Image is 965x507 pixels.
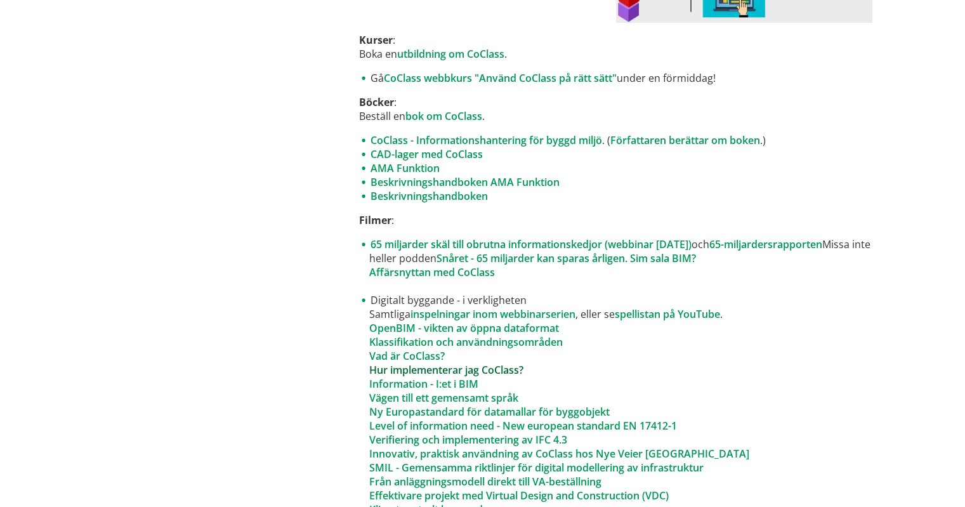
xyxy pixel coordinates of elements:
[371,237,692,251] a: 65 miljarder skäl till obrutna informationskedjor (webbinar [DATE])
[405,109,482,123] a: bok om CoClass
[369,363,523,377] a: Hur implementerar jag CoClass?
[371,161,440,175] a: AMA Funktion
[359,95,394,109] strong: Böcker
[371,189,488,203] a: Beskrivningshandboken
[709,237,822,251] a: 65-miljardersrapporten
[369,447,749,461] a: Innovativ, praktisk användning av CoClass hos Nye Veier [GEOGRAPHIC_DATA]
[359,95,872,123] p: : Beställ en .
[359,213,872,227] p: :
[369,489,669,503] a: Effektivare projekt med Virtual Design and Construction (VDC)
[371,133,602,147] a: CoClass - Informationshantering för byggd miljö
[384,71,617,85] a: CoClass webbkurs "Använd CoClass på rätt sätt"
[610,133,760,147] a: Författaren berättar om boken
[371,147,483,161] a: CAD-lager med CoClass
[397,47,504,61] a: utbildning om CoClass
[369,321,559,335] a: OpenBIM - vikten av öppna dataformat
[369,335,563,349] a: Klassifikation och användningsområden
[369,461,704,475] a: SMIL - Gemensamma riktlinjer för digital modellering av infrastruktur
[369,391,518,405] a: Vägen till ett gemensamt språk
[359,133,872,147] li: . ( .)
[369,475,601,489] a: Från anläggningsmodell direkt till VA-beställning
[369,433,567,447] a: Verifiering och implementering av IFC 4.3
[615,307,720,321] a: spellistan på YouTube
[410,307,575,321] a: inspelningar inom webbinarserien
[359,71,872,85] li: Gå under en förmiddag!
[369,405,610,419] a: Ny Europastandard för datamallar för byggobjekt
[369,419,677,433] a: Level of information need - New european standard EN 17412-1
[359,237,872,293] li: och Missa inte heller podden
[369,349,445,363] a: Vad är CoClass?
[437,251,696,265] a: Snåret - 65 miljarder kan sparas årligen. Sim sala BIM?
[369,377,478,391] a: Information - I:et i BIM
[359,33,872,61] p: : Boka en .
[369,265,495,279] a: Affärsnyttan med CoClass
[359,33,393,47] strong: Kurser
[371,175,560,189] a: Beskrivningshandboken AMA Funktion
[359,213,391,227] strong: Filmer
